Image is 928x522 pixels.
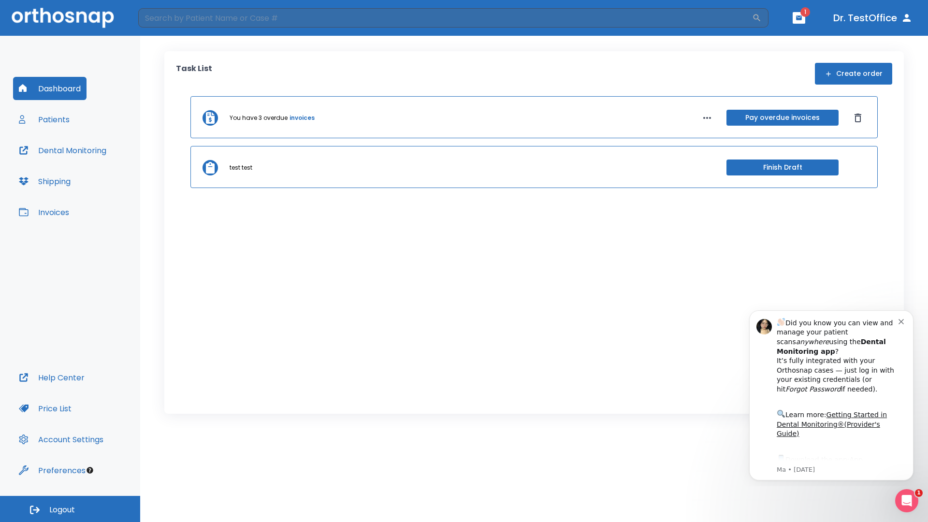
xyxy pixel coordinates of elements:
[42,164,164,173] p: Message from Ma, sent 7w ago
[12,8,114,28] img: Orthosnap
[815,63,892,85] button: Create order
[290,114,315,122] a: invoices
[895,489,918,512] iframe: Intercom live chat
[42,154,128,172] a: App Store
[49,505,75,515] span: Logout
[13,366,90,389] button: Help Center
[915,489,923,497] span: 1
[138,8,752,28] input: Search by Patient Name or Case #
[13,397,77,420] button: Price List
[13,459,91,482] button: Preferences
[164,15,172,23] button: Dismiss notification
[230,114,288,122] p: You have 3 overdue
[42,152,164,201] div: Download the app: | ​ Let us know if you need help getting started!
[13,108,75,131] button: Patients
[800,7,810,17] span: 1
[735,302,928,486] iframe: Intercom notifications message
[230,163,252,172] p: test test
[13,139,112,162] button: Dental Monitoring
[726,110,839,126] button: Pay overdue invoices
[850,110,866,126] button: Dismiss
[13,201,75,224] button: Invoices
[13,170,76,193] button: Shipping
[726,159,839,175] button: Finish Draft
[176,63,212,85] p: Task List
[13,428,109,451] button: Account Settings
[13,77,87,100] button: Dashboard
[86,466,94,475] div: Tooltip anchor
[829,9,916,27] button: Dr. TestOffice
